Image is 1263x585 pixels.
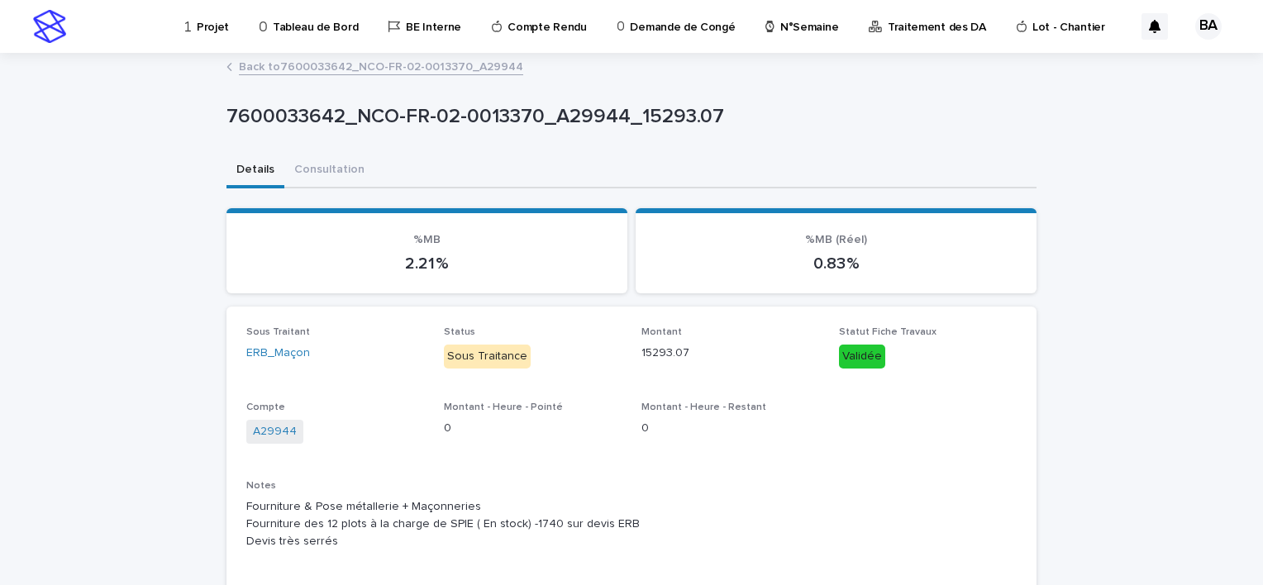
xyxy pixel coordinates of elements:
[246,254,608,273] p: 2.21 %
[284,154,374,188] button: Consultation
[413,234,441,245] span: %MB
[226,105,1030,129] p: 7600033642_NCO-FR-02-0013370_A29944_15293.07
[839,345,885,369] div: Validée
[444,345,531,369] div: Sous Traitance
[246,481,276,491] span: Notes
[246,327,310,337] span: Sous Traitant
[444,402,563,412] span: Montant - Heure - Pointé
[239,56,523,75] a: Back to7600033642_NCO-FR-02-0013370_A29944
[641,345,819,362] p: 15293.07
[444,420,622,437] p: 0
[33,10,66,43] img: stacker-logo-s-only.png
[253,423,297,440] a: A29944
[655,254,1017,273] p: 0.83 %
[641,420,819,437] p: 0
[641,327,682,337] span: Montant
[246,345,310,362] a: ERB_Maçon
[226,154,284,188] button: Details
[444,327,475,337] span: Status
[246,498,1017,549] p: Fourniture & Pose métallerie + Maçonneries Fourniture des 12 plots à la charge de SPIE ( En stock...
[641,402,766,412] span: Montant - Heure - Restant
[1195,13,1222,40] div: BA
[246,402,285,412] span: Compte
[839,327,937,337] span: Statut Fiche Travaux
[805,234,867,245] span: %MB (Réel)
